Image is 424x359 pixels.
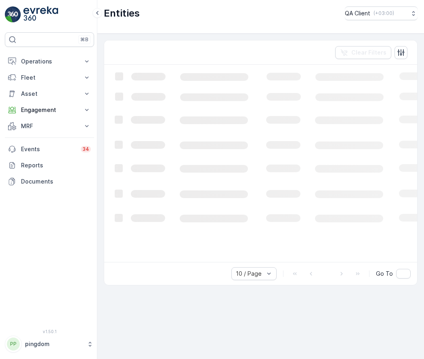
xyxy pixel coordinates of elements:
button: PPpingdom [5,336,94,353]
img: logo [5,6,21,23]
div: PP [7,338,20,351]
button: MRF [5,118,94,134]
p: ⌘B [80,36,88,43]
span: v 1.50.1 [5,329,94,334]
p: Documents [21,177,91,186]
p: Reports [21,161,91,169]
p: ( +03:00 ) [374,10,394,17]
p: MRF [21,122,78,130]
p: 34 [82,146,89,152]
p: QA Client [345,9,370,17]
a: Documents [5,173,94,190]
p: Fleet [21,74,78,82]
button: Asset [5,86,94,102]
button: Operations [5,53,94,70]
p: Clear Filters [351,49,386,57]
img: logo_light-DOdMpM7g.png [23,6,58,23]
a: Reports [5,157,94,173]
a: Events34 [5,141,94,157]
p: Engagement [21,106,78,114]
button: QA Client(+03:00) [345,6,418,20]
span: Go To [376,270,393,278]
button: Clear Filters [335,46,391,59]
button: Engagement [5,102,94,118]
p: Operations [21,57,78,65]
p: Entities [104,7,140,20]
button: Fleet [5,70,94,86]
p: pingdom [25,340,83,348]
p: Asset [21,90,78,98]
p: Events [21,145,76,153]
